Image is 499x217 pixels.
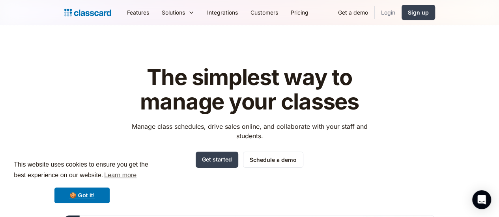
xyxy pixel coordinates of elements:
div: cookieconsent [6,152,158,211]
a: Integrations [201,4,244,21]
a: Get started [196,152,238,168]
a: Pricing [284,4,315,21]
p: Manage class schedules, drive sales online, and collaborate with your staff and students. [124,122,375,141]
div: Solutions [162,8,185,17]
div: Sign up [408,8,429,17]
a: dismiss cookie message [54,187,110,203]
a: Features [121,4,155,21]
a: learn more about cookies [103,169,138,181]
div: Solutions [155,4,201,21]
a: home [64,7,111,18]
a: Get a demo [332,4,374,21]
a: Schedule a demo [243,152,303,168]
a: Customers [244,4,284,21]
div: Open Intercom Messenger [472,190,491,209]
a: Login [375,4,402,21]
h1: The simplest way to manage your classes [124,65,375,114]
span: This website uses cookies to ensure you get the best experience on our website. [14,160,150,181]
a: Sign up [402,5,435,20]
